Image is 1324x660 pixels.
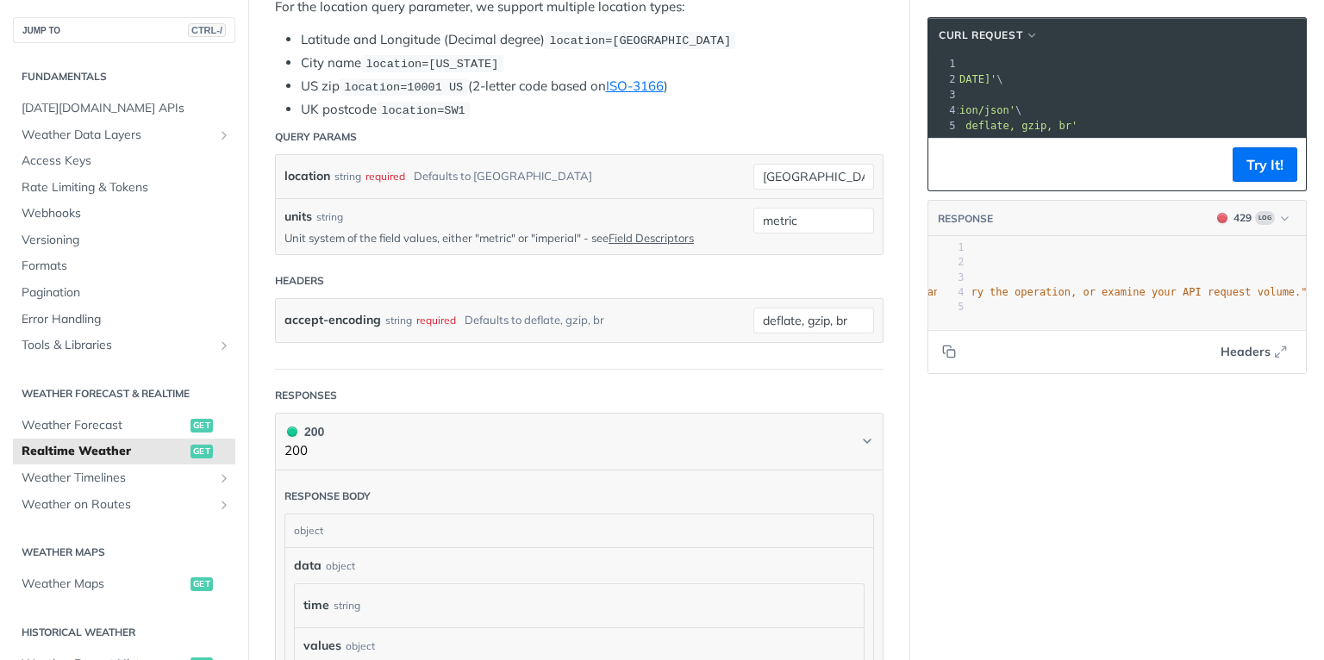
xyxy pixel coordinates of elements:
[13,201,235,227] a: Webhooks
[13,280,235,306] a: Pagination
[22,205,231,222] span: Webhooks
[385,308,412,333] div: string
[13,17,235,43] button: JUMP TOCTRL-/
[933,27,1045,44] button: cURL Request
[606,78,664,94] a: ISO-3166
[303,637,341,655] span: values
[937,271,964,285] div: 3
[188,23,226,37] span: CTRL-/
[1255,211,1275,225] span: Log
[334,593,360,618] div: string
[853,120,1077,132] span: 'accept-encoding: deflate, gzip, br'
[365,58,498,71] span: location=[US_STATE]
[284,230,728,246] p: Unit system of the field values, either "metric" or "imperial" - see
[285,514,869,547] div: object
[928,103,958,118] div: 4
[22,284,231,302] span: Pagination
[316,209,343,225] div: string
[217,339,231,352] button: Show subpages for Tools & Libraries
[939,28,1022,43] span: cURL Request
[13,96,235,121] a: [DATE][DOMAIN_NAME] APIs
[465,308,604,333] div: Defaults to deflate, gzip, br
[13,253,235,279] a: Formats
[937,240,964,255] div: 1
[937,255,964,270] div: 2
[284,422,874,461] button: 200 200200
[301,100,884,120] li: UK postcode
[284,422,324,441] div: 200
[13,439,235,464] a: Realtime Weatherget
[13,545,235,560] h2: Weather Maps
[22,232,231,249] span: Versioning
[190,419,213,433] span: get
[190,445,213,458] span: get
[13,465,235,491] a: Weather TimelinesShow subpages for Weather Timelines
[284,489,371,504] div: Response body
[22,443,186,460] span: Realtime Weather
[928,56,958,72] div: 1
[294,557,322,575] span: data
[928,118,958,134] div: 5
[937,339,961,364] button: Copy to clipboard
[22,153,231,170] span: Access Keys
[303,593,329,618] label: time
[13,333,235,358] a: Tools & LibrariesShow subpages for Tools & Libraries
[190,577,213,591] span: get
[346,638,375,654] div: object
[13,307,235,333] a: Error Handling
[381,104,465,117] span: location=SW1
[937,210,994,227] button: RESPONSE
[22,100,231,117] span: [DATE][DOMAIN_NAME] APIs
[22,576,186,593] span: Weather Maps
[284,208,312,226] label: units
[217,498,231,512] button: Show subpages for Weather on Routes
[13,69,235,84] h2: Fundamentals
[1208,209,1297,227] button: 429429Log
[22,127,213,144] span: Weather Data Layers
[275,388,337,403] div: Responses
[937,152,961,177] button: Copy to clipboard
[13,413,235,439] a: Weather Forecastget
[416,308,456,333] div: required
[301,77,884,97] li: US zip (2-letter code based on )
[287,427,297,437] span: 200
[13,492,235,518] a: Weather on RoutesShow subpages for Weather on Routes
[22,417,186,434] span: Weather Forecast
[1217,213,1227,223] span: 429
[1211,339,1297,364] button: Headers
[301,53,884,73] li: City name
[860,434,874,448] svg: Chevron
[13,571,235,597] a: Weather Mapsget
[22,496,213,514] span: Weather on Routes
[937,300,964,314] div: 5
[13,227,235,253] a: Versioning
[284,308,381,333] label: accept-encoding
[22,470,213,487] span: Weather Timelines
[414,164,592,189] div: Defaults to [GEOGRAPHIC_DATA]
[284,441,324,461] p: 200
[13,175,235,201] a: Rate Limiting & Tokens
[217,128,231,142] button: Show subpages for Weather Data Layers
[344,81,463,94] span: location=10001 US
[928,72,958,87] div: 2
[937,285,964,300] div: 4
[13,386,235,402] h2: Weather Forecast & realtime
[13,625,235,640] h2: Historical Weather
[549,34,731,47] span: location=[GEOGRAPHIC_DATA]
[22,337,213,354] span: Tools & Libraries
[334,164,361,189] div: string
[22,258,231,275] span: Formats
[217,471,231,485] button: Show subpages for Weather Timelines
[275,273,324,289] div: Headers
[326,558,355,574] div: object
[275,129,357,145] div: Query Params
[609,231,694,245] a: Field Descriptors
[928,87,958,103] div: 3
[365,164,405,189] div: required
[1233,210,1252,226] div: 429
[1233,147,1297,182] button: Try It!
[1221,343,1271,361] span: Headers
[13,122,235,148] a: Weather Data LayersShow subpages for Weather Data Layers
[284,164,330,189] label: location
[301,30,884,50] li: Latitude and Longitude (Decimal degree)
